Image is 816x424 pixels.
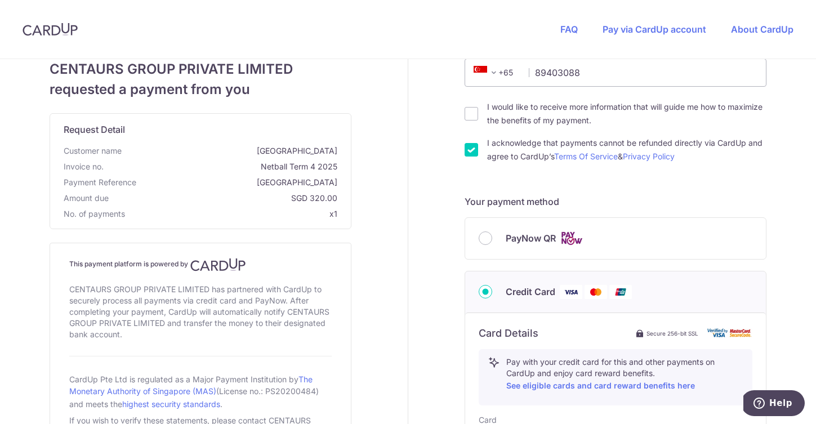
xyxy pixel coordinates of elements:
[122,399,220,409] a: highest security standards
[623,151,675,161] a: Privacy Policy
[329,209,337,218] span: x1
[50,59,351,79] span: CENTAURS GROUP PRIVATE LIMITED
[609,285,632,299] img: Union Pay
[108,161,337,172] span: Netball Term 4 2025
[560,24,578,35] a: FAQ
[479,285,752,299] div: Credit Card Visa Mastercard Union Pay
[506,381,695,390] a: See eligible cards and card reward benefits here
[113,193,337,204] span: SGD 320.00
[487,100,766,127] label: I would like to receive more information that will guide me how to maximize the benefits of my pa...
[487,136,766,163] label: I acknowledge that payments cannot be refunded directly via CardUp and agree to CardUp’s &
[64,177,136,187] span: translation missing: en.payment_reference
[69,258,332,271] h4: This payment platform is powered by
[646,329,698,338] span: Secure 256-bit SSL
[64,161,104,172] span: Invoice no.
[69,282,332,342] div: CENTAURS GROUP PRIVATE LIMITED has partnered with CardUp to securely process all payments via cre...
[69,370,332,413] div: CardUp Pte Ltd is regulated as a Major Payment Institution by (License no.: PS20200484) and meets...
[560,231,583,246] img: Cards logo
[707,328,752,338] img: card secure
[50,79,351,100] span: requested a payment from you
[474,66,501,79] span: +65
[23,23,78,36] img: CardUp
[470,66,521,79] span: +65
[126,145,337,157] span: [GEOGRAPHIC_DATA]
[506,231,556,245] span: PayNow QR
[585,285,607,299] img: Mastercard
[506,285,555,298] span: Credit Card
[64,193,109,204] span: Amount due
[479,231,752,246] div: PayNow QR Cards logo
[743,390,805,418] iframe: Opens a widget where you can find more information
[560,285,582,299] img: Visa
[506,356,743,392] p: Pay with your credit card for this and other payments on CardUp and enjoy card reward benefits.
[731,24,793,35] a: About CardUp
[603,24,706,35] a: Pay via CardUp account
[64,145,122,157] span: Customer name
[64,124,125,135] span: translation missing: en.request_detail
[64,208,125,220] span: No. of payments
[141,177,337,188] span: [GEOGRAPHIC_DATA]
[465,195,766,208] h5: Your payment method
[479,327,538,340] h6: Card Details
[554,151,618,161] a: Terms Of Service
[190,258,246,271] img: CardUp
